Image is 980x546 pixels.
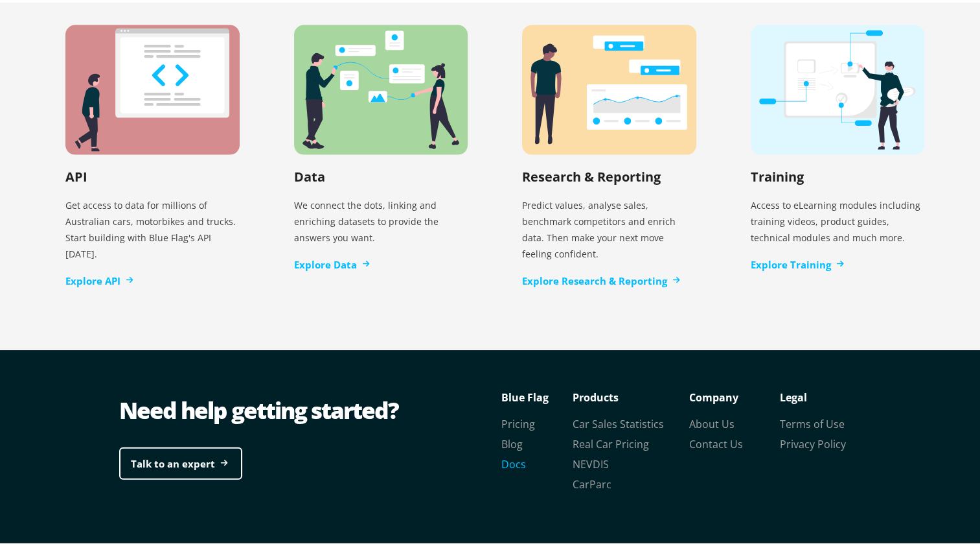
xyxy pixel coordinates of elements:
h2: Data [294,165,325,183]
a: Docs [501,455,526,469]
a: Explore API [65,271,133,286]
h2: Research & Reporting [522,165,661,183]
a: Explore Data [294,255,370,270]
a: Talk to an expert [119,445,242,478]
a: About Us [689,414,735,429]
a: Explore Research & Reporting [522,271,680,286]
a: Explore Training [751,255,844,270]
p: Get access to data for millions of Australian cars, motorbikes and trucks. Start building with Bl... [65,189,240,265]
p: Blue Flag [501,385,573,405]
a: NEVDIS [573,455,609,469]
p: We connect the dots, linking and enriching datasets to provide the answers you want. [294,189,468,248]
h2: API [65,165,87,183]
div: Need help getting started? [119,392,495,424]
p: Products [573,385,689,405]
a: CarParc [573,475,611,489]
h2: Training [751,165,804,183]
a: Car Sales Statistics [573,414,664,429]
a: Real Car Pricing [573,434,649,449]
p: Legal [780,385,871,405]
p: Predict values, analyse sales, benchmark competitors and enrich data. Then make your next move fe... [522,189,696,265]
a: Pricing [501,414,535,429]
a: Blog [501,434,523,449]
a: Privacy Policy [780,434,846,449]
p: Access to eLearning modules including training videos, product guides, technical modules and much... [751,189,925,248]
p: Company [689,385,780,405]
a: Contact Us [689,434,743,449]
a: Terms of Use [780,414,845,429]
